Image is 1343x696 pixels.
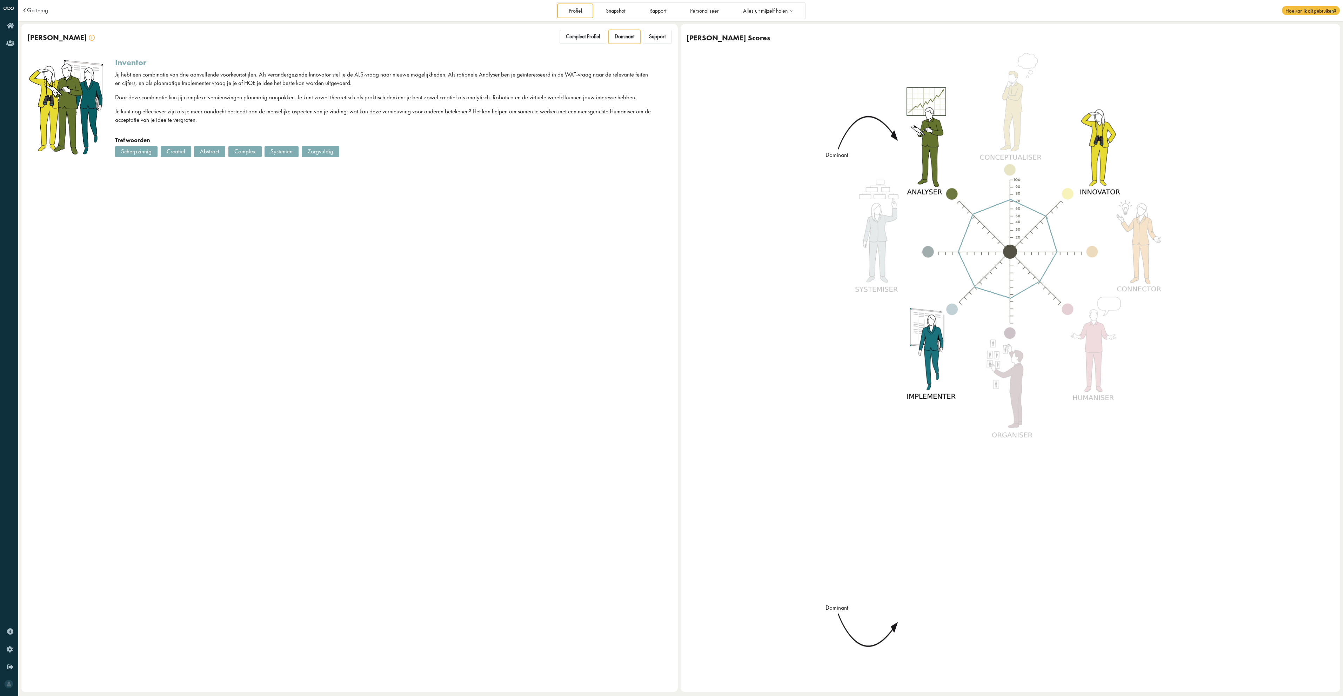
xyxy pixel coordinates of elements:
img: info.svg [89,35,95,41]
a: Snapshot [595,4,637,18]
div: [PERSON_NAME] Scores [687,33,770,42]
div: inventor [115,58,146,67]
div: Abstract [194,146,225,157]
div: Complex [228,146,262,157]
div: Creatief [161,146,191,157]
span: Support [649,33,666,40]
div: Scherpzinnig [115,146,158,157]
span: Alles uit mijzelf halen [743,8,788,14]
p: Je kunt nog effectiever zijn als je meer aandacht besteedt aan de menselijke aspecten van je vind... [115,107,654,124]
span: Hoe kan ik dit gebruiken? [1282,6,1339,15]
div: Zorgvuldig [302,146,339,157]
div: Systemen [265,146,299,157]
a: Profiel [557,4,593,18]
a: Ga terug [27,7,48,13]
span: [PERSON_NAME] [27,33,87,42]
a: Personaliseer [679,4,730,18]
div: Dominant [810,604,863,612]
div: Dominant [810,151,863,159]
a: Alles uit mijzelf halen [731,4,804,18]
p: Door deze combinatie kun jij complexe vernieuwingen planmatig aanpakken. Je kunt zowel theoretisc... [115,93,654,102]
strong: Trefwoorden [115,136,150,144]
img: inventor.png [27,58,106,155]
p: Jij hebt een combinatie van drie aanvullende voorkeursstijlen. Als verandergezinde Innovator stel... [115,71,654,87]
span: Compleet Profiel [566,33,600,40]
a: Rapport [638,4,677,18]
span: Dominant [615,33,634,40]
img: inventor [842,52,1179,452]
